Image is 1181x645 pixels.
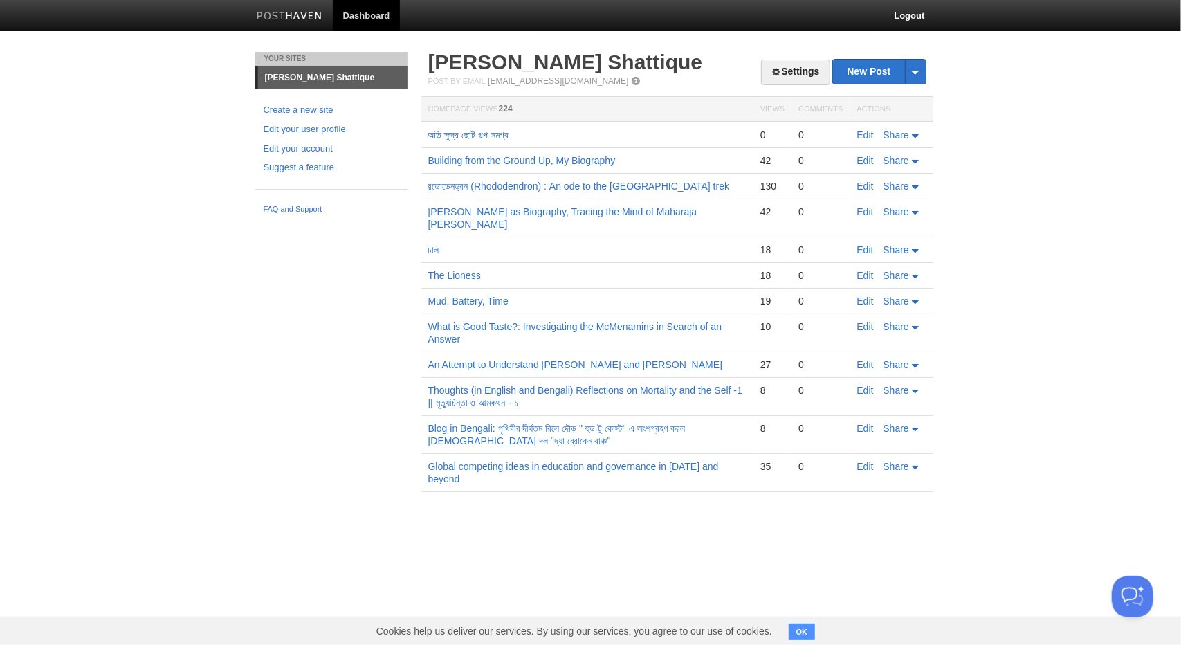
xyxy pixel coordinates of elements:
div: 42 [760,154,785,167]
div: 0 [798,358,843,371]
div: 0 [798,460,843,473]
div: 19 [760,295,785,307]
div: 0 [798,129,843,141]
button: OK [789,624,816,640]
a: [PERSON_NAME] as Biography, Tracing the Mind of Maharaja [PERSON_NAME] [428,206,697,230]
a: Edit [857,206,874,217]
div: 42 [760,206,785,218]
a: Create a new site [264,103,399,118]
a: What is Good Taste?: Investigating the McMenamins in Search of an Answer [428,321,722,345]
a: [EMAIL_ADDRESS][DOMAIN_NAME] [488,76,628,86]
div: 130 [760,180,785,192]
th: Comments [791,97,850,122]
th: Actions [850,97,933,122]
a: অতি ক্ষুদ্র ছোট গল্প সমগ্র [428,129,509,140]
div: 10 [760,320,785,333]
span: Share [884,206,909,217]
div: 0 [798,422,843,435]
div: 18 [760,244,785,256]
iframe: Help Scout Beacon - Open [1112,576,1153,617]
div: 0 [760,129,785,141]
a: Edit [857,461,874,472]
a: রডোডেনড্রন (Rhododendron) : An ode to the [GEOGRAPHIC_DATA] trek [428,181,730,192]
a: [PERSON_NAME] Shattique [258,66,408,89]
a: Edit [857,270,874,281]
div: 0 [798,244,843,256]
span: Share [884,244,909,255]
span: Share [884,385,909,396]
a: Edit [857,385,874,396]
a: Edit your account [264,142,399,156]
a: Settings [761,60,830,85]
a: Edit [857,155,874,166]
a: Suggest a feature [264,161,399,175]
div: 0 [798,384,843,397]
div: 35 [760,460,785,473]
span: Share [884,461,909,472]
div: 0 [798,269,843,282]
img: Posthaven-bar [257,12,322,22]
div: 0 [798,154,843,167]
span: Share [884,155,909,166]
li: Your Sites [255,52,408,66]
a: Edit [857,181,874,192]
span: Share [884,296,909,307]
a: Mud, Battery, Time [428,296,509,307]
div: 18 [760,269,785,282]
a: The Lioness [428,270,481,281]
span: Share [884,129,909,140]
div: 0 [798,295,843,307]
div: 0 [798,320,843,333]
a: Global competing ideas in education and governance in [DATE] and beyond [428,461,719,484]
a: Edit [857,321,874,332]
a: New Post [833,60,925,84]
div: 8 [760,422,785,435]
span: Share [884,270,909,281]
a: [PERSON_NAME] Shattique [428,51,703,73]
span: Share [884,181,909,192]
div: 27 [760,358,785,371]
a: Building from the Ground Up, My Biography [428,155,616,166]
a: An Attempt to Understand [PERSON_NAME] and [PERSON_NAME] [428,359,723,370]
div: 8 [760,384,785,397]
a: ঢাল [428,244,439,255]
th: Homepage Views [421,97,753,122]
a: Edit [857,359,874,370]
div: 0 [798,180,843,192]
a: Edit [857,129,874,140]
span: Post by Email [428,77,486,85]
span: Share [884,321,909,332]
div: 0 [798,206,843,218]
span: Share [884,359,909,370]
span: Share [884,423,909,434]
a: Edit your user profile [264,122,399,137]
a: Edit [857,296,874,307]
th: Views [753,97,791,122]
span: Cookies help us deliver our services. By using our services, you agree to our use of cookies. [363,617,786,645]
a: FAQ and Support [264,203,399,216]
a: Edit [857,423,874,434]
a: Thoughts (in English and Bengali) Reflections on Mortality and the Self -1 || মৃত্যুচিন্তা ও আত্ম... [428,385,742,408]
span: 224 [499,104,513,113]
a: Blog in Bengali: পৃথিবীর দীর্ঘতম রিলে দৌড় " হুড টু কোস্ট" এ অংশগ্রহণ করল [DEMOGRAPHIC_DATA] দল "দ... [428,423,686,446]
a: Edit [857,244,874,255]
